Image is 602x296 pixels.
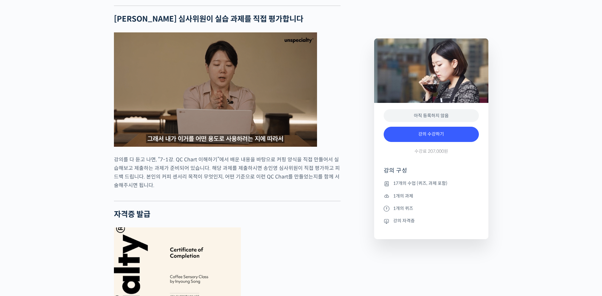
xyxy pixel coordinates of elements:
h4: 강의 구성 [384,167,479,179]
span: 수강료 207,000원 [414,148,448,154]
strong: 자격증 발급 [114,210,150,219]
li: 1개의 과제 [384,192,479,200]
span: 대화 [58,211,66,216]
a: 대화 [42,201,82,217]
li: 1개의 퀴즈 [384,205,479,212]
p: 강의를 다 듣고 나면, “7-1강. QC Chart 이해하기”에서 배운 내용을 바탕으로 커핑 양식을 직접 만들어서 실습해보고 제출하는 과제가 준비되어 있습니다. 해당 과제를 ... [114,155,341,190]
li: 17개의 수업 (퀴즈, 과제 포함) [384,180,479,187]
div: 아직 등록하지 않음 [384,109,479,122]
a: 강의 수강하기 [384,127,479,142]
span: 홈 [20,211,24,216]
a: 홈 [2,201,42,217]
span: 설정 [98,211,106,216]
strong: [PERSON_NAME] 심사위원이 실습 과제를 직접 평가합니다 [114,14,303,24]
a: 설정 [82,201,122,217]
li: 강의 자격증 [384,217,479,225]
